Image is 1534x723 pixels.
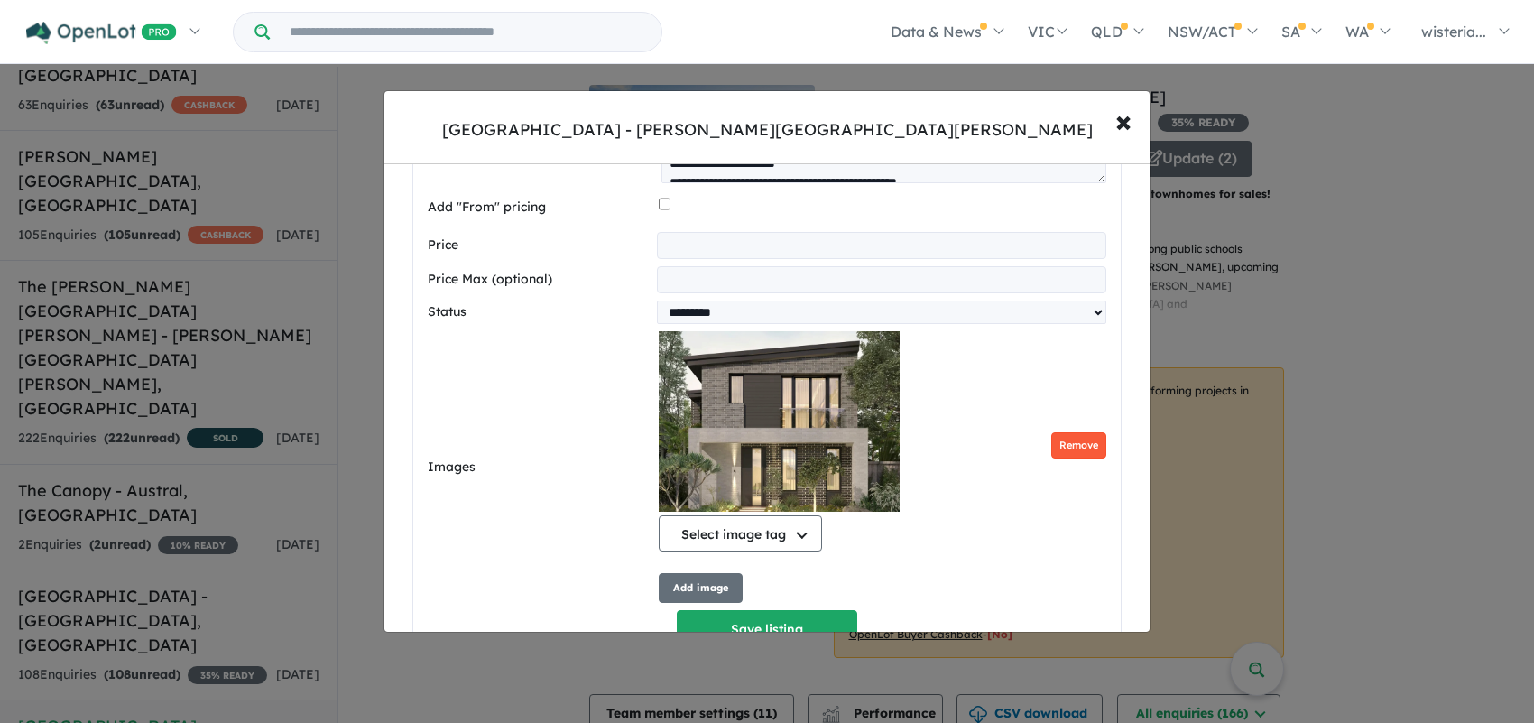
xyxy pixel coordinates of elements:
div: [GEOGRAPHIC_DATA] - [PERSON_NAME][GEOGRAPHIC_DATA][PERSON_NAME] [442,118,1093,142]
button: Save listing [677,610,857,649]
label: Price [428,235,650,256]
img: Park Avenue Estate - Rouse Hill - Lot 43 [659,331,900,512]
span: × [1115,101,1132,140]
button: Add image [659,573,743,603]
label: Status [428,301,650,323]
label: Add "From" pricing [428,197,651,218]
img: Openlot PRO Logo White [26,22,177,44]
span: wisteria... [1421,23,1486,41]
button: Select image tag [659,515,822,552]
label: Images [428,457,651,478]
button: Remove [1051,432,1106,459]
label: Price Max (optional) [428,269,650,291]
input: Try estate name, suburb, builder or developer [273,13,658,51]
